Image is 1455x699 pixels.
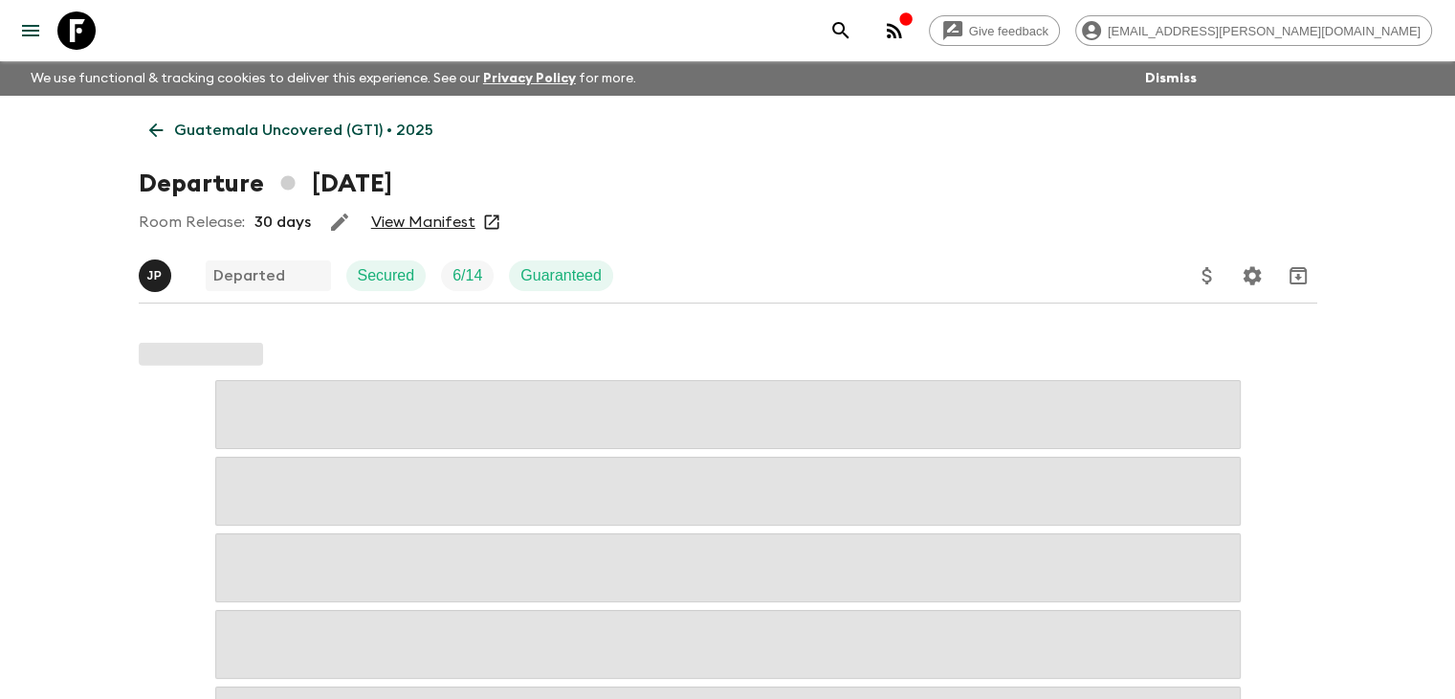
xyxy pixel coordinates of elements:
[452,264,482,287] p: 6 / 14
[1279,257,1317,295] button: Archive (Completed, Cancelled or Unsynced Departures only)
[254,211,311,234] p: 30 days
[929,15,1060,46] a: Give feedback
[139,111,444,149] a: Guatemala Uncovered (GT1) • 2025
[1075,15,1432,46] div: [EMAIL_ADDRESS][PERSON_NAME][DOMAIN_NAME]
[959,24,1059,38] span: Give feedback
[1140,65,1201,92] button: Dismiss
[1097,24,1431,38] span: [EMAIL_ADDRESS][PERSON_NAME][DOMAIN_NAME]
[483,72,576,85] a: Privacy Policy
[520,264,602,287] p: Guaranteed
[358,264,415,287] p: Secured
[1233,257,1271,295] button: Settings
[371,213,475,232] a: View Manifest
[174,119,433,142] p: Guatemala Uncovered (GT1) • 2025
[822,11,860,50] button: search adventures
[139,165,392,203] h1: Departure [DATE]
[1188,257,1226,295] button: Update Price, Early Bird Discount and Costs
[139,265,175,281] span: Julio Posadas
[441,260,494,291] div: Trip Fill
[139,211,245,234] p: Room Release:
[346,260,427,291] div: Secured
[23,61,644,96] p: We use functional & tracking cookies to deliver this experience. See our for more.
[213,264,285,287] p: Departed
[11,11,50,50] button: menu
